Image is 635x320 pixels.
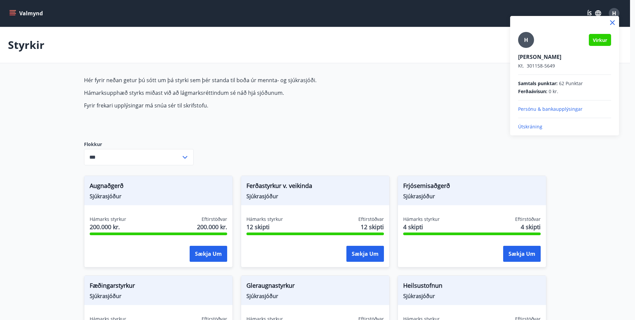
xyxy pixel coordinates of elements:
p: [PERSON_NAME] [518,53,611,61]
p: Persónu & bankaupplýsingar [518,106,611,112]
p: 301158-5649 [518,63,611,69]
span: 62 Punktar [559,80,583,87]
span: Virkur [593,37,607,43]
p: Útskráning [518,123,611,130]
span: H [524,36,528,44]
span: Ferðaávísun : [518,88,547,95]
span: Samtals punktar : [518,80,558,87]
span: 0 kr. [549,88,558,95]
span: Kt. [518,63,524,69]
